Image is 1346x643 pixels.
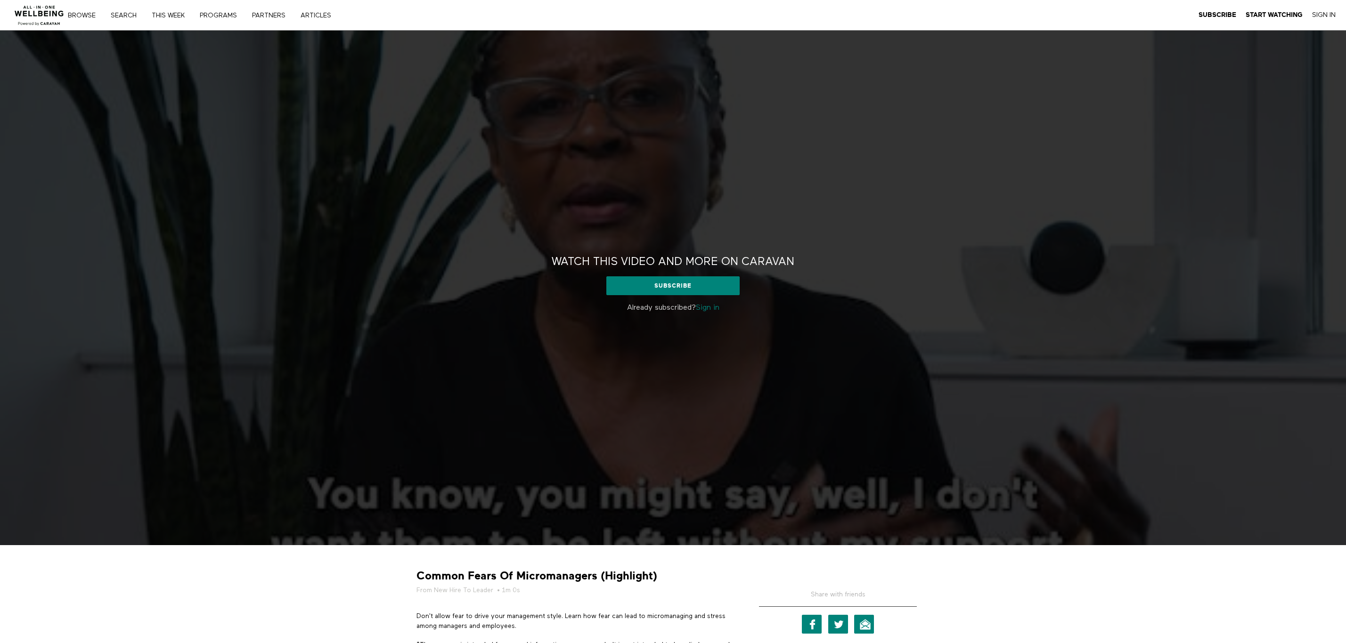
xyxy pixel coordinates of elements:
[416,586,732,595] h5: • 1m 0s
[1246,11,1303,19] a: Start Watching
[1246,11,1303,18] strong: Start Watching
[1199,11,1236,18] strong: Subscribe
[196,12,247,19] a: PROGRAMS
[65,12,106,19] a: Browse
[148,12,195,19] a: THIS WEEK
[416,611,732,631] p: Don't allow fear to drive your management style. Learn how fear can lead to micromanaging and str...
[74,10,351,20] nav: Primary
[696,304,719,312] a: Sign in
[534,302,812,313] p: Already subscribed?
[249,12,295,19] a: PARTNERS
[1199,11,1236,19] a: Subscribe
[802,615,822,634] a: Facebook
[552,255,794,269] h2: Watch this video and more on CARAVAN
[416,586,493,595] a: From New Hire To Leader
[297,12,341,19] a: ARTICLES
[854,615,874,634] a: Email
[1312,11,1336,19] a: Sign In
[606,276,740,295] a: Subscribe
[828,615,848,634] a: Twitter
[107,12,147,19] a: Search
[759,590,917,607] h5: Share with friends
[416,569,657,583] strong: Common Fears Of Micromanagers (Highlight)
